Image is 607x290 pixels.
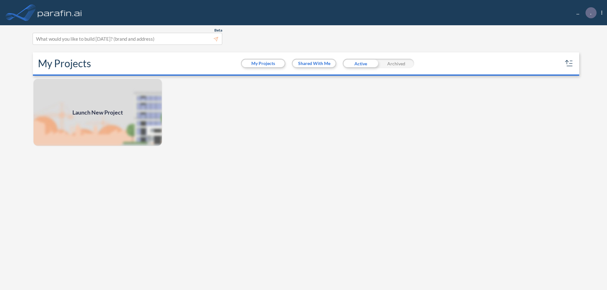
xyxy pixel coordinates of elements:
[33,78,162,146] img: add
[36,6,83,19] img: logo
[72,108,123,117] span: Launch New Project
[33,78,162,146] a: Launch New Project
[590,10,592,15] p: .
[567,7,602,18] div: ...
[564,58,574,68] button: sort
[242,60,285,67] button: My Projects
[214,28,222,33] span: Beta
[38,57,91,69] h2: My Projects
[343,59,378,68] div: Active
[378,59,414,68] div: Archived
[293,60,335,67] button: Shared With Me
